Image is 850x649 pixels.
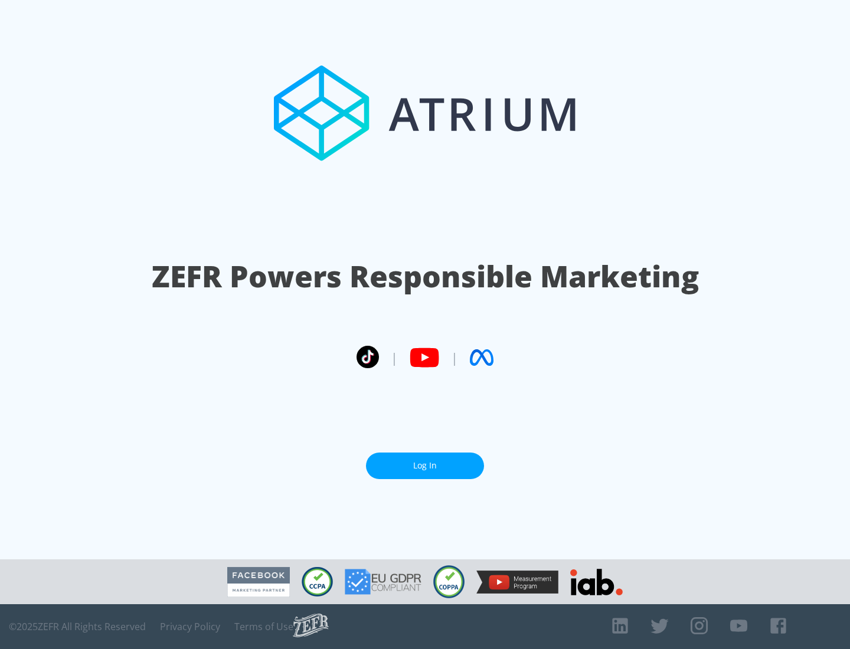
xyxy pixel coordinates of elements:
img: Facebook Marketing Partner [227,567,290,597]
a: Log In [366,453,484,479]
a: Privacy Policy [160,621,220,632]
img: IAB [570,569,623,595]
span: © 2025 ZEFR All Rights Reserved [9,621,146,632]
span: | [451,349,458,366]
a: Terms of Use [234,621,293,632]
span: | [391,349,398,366]
img: GDPR Compliant [345,569,421,595]
h1: ZEFR Powers Responsible Marketing [152,256,699,297]
img: CCPA Compliant [302,567,333,596]
img: YouTube Measurement Program [476,571,558,594]
img: COPPA Compliant [433,565,465,598]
